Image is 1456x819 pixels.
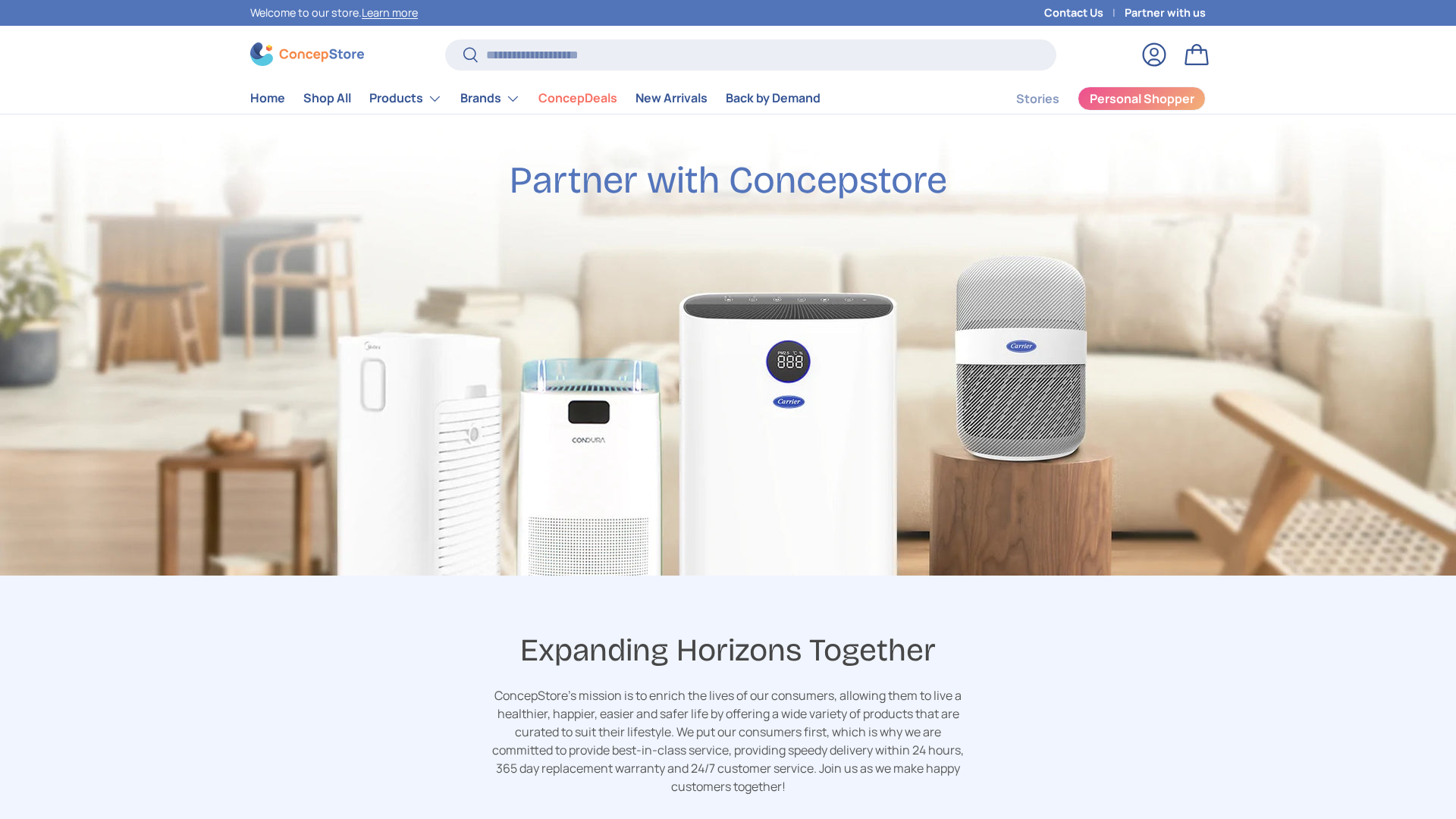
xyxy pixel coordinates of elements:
[303,83,351,113] a: Shop All
[1125,5,1206,21] a: Partner with us
[1016,84,1059,114] a: Stories
[362,5,418,20] a: Learn more
[726,83,821,113] a: Back by Demand
[451,83,529,114] summary: Brands
[460,83,520,114] a: Brands
[369,83,442,114] a: Products
[980,83,1206,114] nav: Secondary
[1078,86,1206,111] a: Personal Shopper
[520,630,936,671] span: Expanding Horizons Together
[250,42,364,66] img: ConcepStore
[635,83,708,113] a: New Arrivals
[1044,5,1125,21] a: Contact Us
[489,686,967,795] p: ConcepStore’s mission is to enrich the lives of our consumers, allowing them to live a healthier,...
[510,157,947,204] h2: Partner with Concepstore
[250,83,821,114] nav: Primary
[538,83,617,113] a: ConcepDeals
[250,5,418,21] p: Welcome to our store.
[1090,93,1194,105] span: Personal Shopper
[250,83,285,113] a: Home
[360,83,451,114] summary: Products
